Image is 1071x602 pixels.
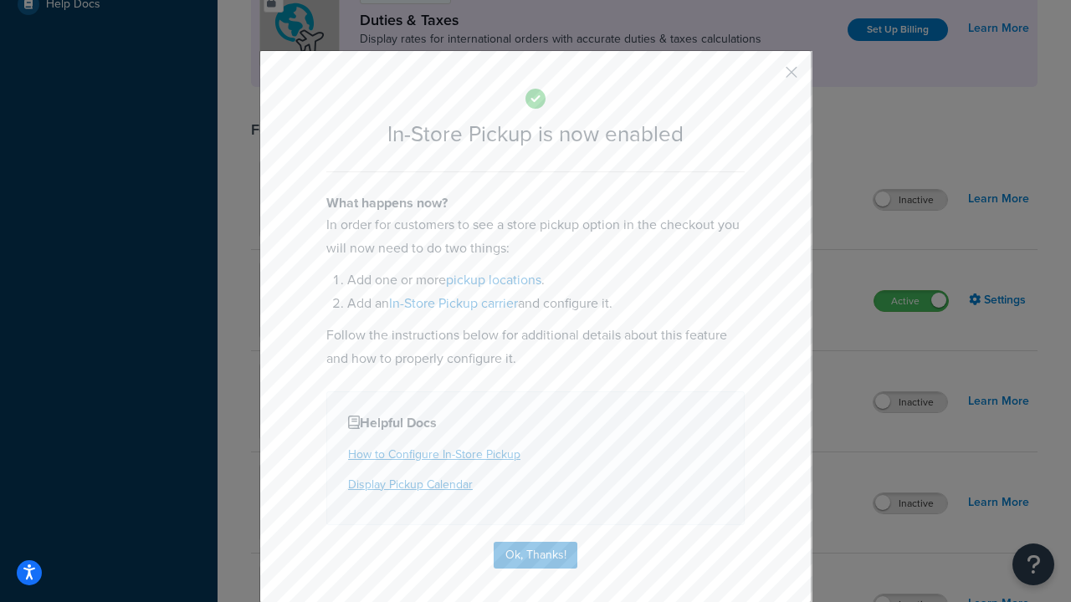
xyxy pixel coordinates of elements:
h4: Helpful Docs [348,413,723,433]
a: In-Store Pickup carrier [389,293,518,313]
button: Ok, Thanks! [494,542,577,569]
h2: In-Store Pickup is now enabled [326,122,745,146]
a: Display Pickup Calendar [348,476,473,493]
li: Add one or more . [347,268,745,292]
h4: What happens now? [326,193,745,213]
li: Add an and configure it. [347,292,745,315]
a: How to Configure In-Store Pickup [348,446,520,463]
p: In order for customers to see a store pickup option in the checkout you will now need to do two t... [326,213,745,260]
p: Follow the instructions below for additional details about this feature and how to properly confi... [326,324,745,370]
a: pickup locations [446,270,541,289]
